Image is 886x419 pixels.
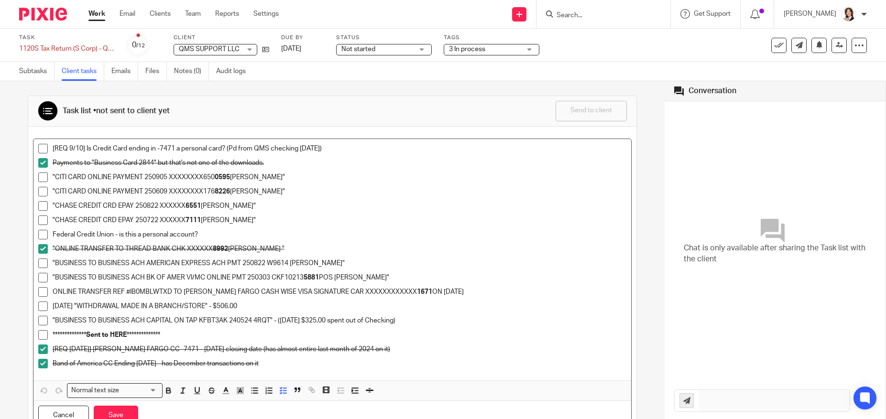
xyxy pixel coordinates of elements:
[96,107,170,115] span: not sent to client yet
[281,45,301,52] span: [DATE]
[784,9,836,19] p: [PERSON_NAME]
[53,359,626,368] p: Band of America CC Ending [DATE] - has December transactions on it
[689,86,736,96] div: Conversation
[53,316,626,325] p: "BUSINESS TO BUSINESS ACH CAPITAL ON TAP KFBT3AK 240524 4RQT" - ([DATE] $325.00 spent out of Chec...
[215,174,230,181] strong: 0595
[53,344,626,354] p: [REQ [DATE]] [PERSON_NAME] FARGO CC -7471 - [DATE] closing date (has almost entire last month of ...
[215,188,230,195] strong: 8226
[88,9,105,19] a: Work
[556,101,627,121] button: Send to client
[336,34,432,42] label: Status
[444,34,539,42] label: Tags
[684,243,866,265] span: Chat is only available after sharing the Task list with the client
[63,106,170,116] div: Task list •
[53,144,626,153] p: [REQ 9/10] Is Credit Card ending in -7471 a personal card? (Pd from QMS checking [DATE])
[174,62,209,81] a: Notes (0)
[69,386,121,396] span: Normal text size
[417,289,432,295] strong: 1671
[53,158,626,168] p: Payments to "Business Card 2844" but that's not one of the downloads.
[53,287,626,297] p: ONLINE TRANSFER REF #IB0MBLWTXD TO [PERSON_NAME] FARGO CASH WISE VISA SIGNATURE CAR XXXXXXXXXXXX ...
[132,40,145,51] div: 0
[19,34,115,42] label: Task
[19,8,67,21] img: Pixie
[53,230,626,239] p: Federal Credit Union - is this a personal account?
[53,201,626,211] p: "CHASE CREDIT CRD EPAY 250822 XXXXXX [PERSON_NAME]"
[53,172,626,182] p: "CITI CARD ONLINE PAYMENT 250905 XXXXXXXX650 [PERSON_NAME]"
[341,46,375,53] span: Not started
[216,62,253,81] a: Audit logs
[694,11,731,17] span: Get Support
[145,62,167,81] a: Files
[556,11,642,20] input: Search
[19,44,115,54] div: 1120S Tax Return (S Corp) - QBO
[53,244,626,254] p: "ONLINE TRANSFER TO THREAD BANK CHK XXXXXX [PERSON_NAME] "
[186,203,201,209] strong: 6551
[53,187,626,196] p: "CITI CARD ONLINE PAYMENT 250609 XXXXXXXX176 [PERSON_NAME]"
[53,215,626,225] p: "CHASE CREDIT CRD EPAY 250722 XXXXXX [PERSON_NAME]"
[62,62,104,81] a: Client tasks
[213,246,228,252] strong: 8992
[53,301,626,311] p: [DATE] "WITHDRAWAL MADE IN A BRANCH/STORE" - $506.00
[304,274,319,281] strong: 5881
[179,46,240,53] span: QMS SUPPORT LLC
[67,383,163,398] div: Search for option
[174,34,269,42] label: Client
[253,9,279,19] a: Settings
[281,34,324,42] label: Due by
[19,62,55,81] a: Subtasks
[150,9,171,19] a: Clients
[53,258,626,268] p: "BUSINESS TO BUSINESS ACH AMERICAN EXPRESS ACH PMT 250822 W9614 [PERSON_NAME]"
[122,386,157,396] input: Search for option
[86,332,127,338] strong: Sent to HERE
[111,62,138,81] a: Emails
[120,9,135,19] a: Email
[53,273,626,282] p: "BUSINESS TO BUSINESS ACH BK OF AMER VI/MC ONLINE PMT 250303 CKF10213 POS [PERSON_NAME]"
[136,43,145,48] small: /12
[185,9,201,19] a: Team
[449,46,485,53] span: 3 In process
[186,217,201,224] strong: 7111
[215,9,239,19] a: Reports
[841,7,856,22] img: BW%20Website%203%20-%20square.jpg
